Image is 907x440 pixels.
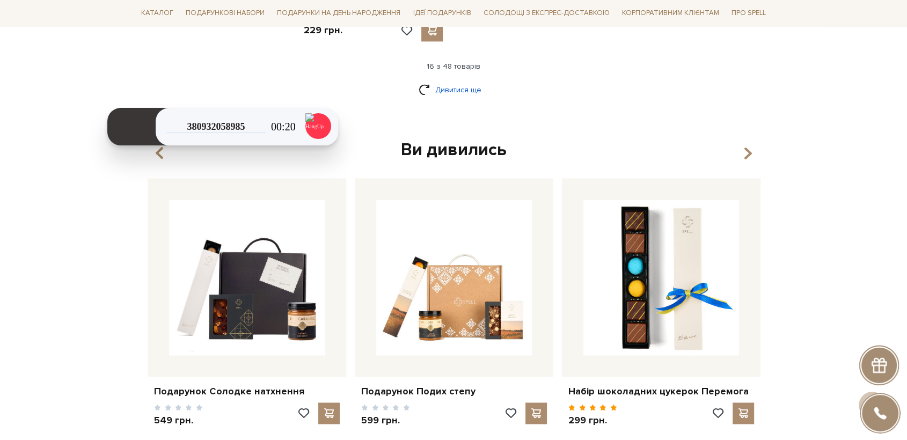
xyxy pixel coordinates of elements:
span: Подарункові набори [181,5,269,22]
a: Подарунок Подих степу [361,385,547,398]
p: 599 грн. [361,414,410,427]
a: Солодощі з експрес-доставкою [479,4,614,23]
a: Дивитися ще [419,80,488,99]
p: 299 грн. [568,414,617,427]
span: Каталог [137,5,178,22]
div: Ви дивились [143,139,764,162]
span: Подарунки на День народження [273,5,405,22]
span: Ідеї подарунків [408,5,475,22]
a: Набір шоколадних цукерок Перемога [568,385,754,398]
p: 549 грн. [154,414,203,427]
span: Про Spell [727,5,770,22]
div: 16 з 48 товарів [133,62,774,71]
a: Подарунок Солодке натхнення [154,385,340,398]
p: 229 грн. [304,24,342,36]
a: Корпоративним клієнтам [618,4,723,23]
